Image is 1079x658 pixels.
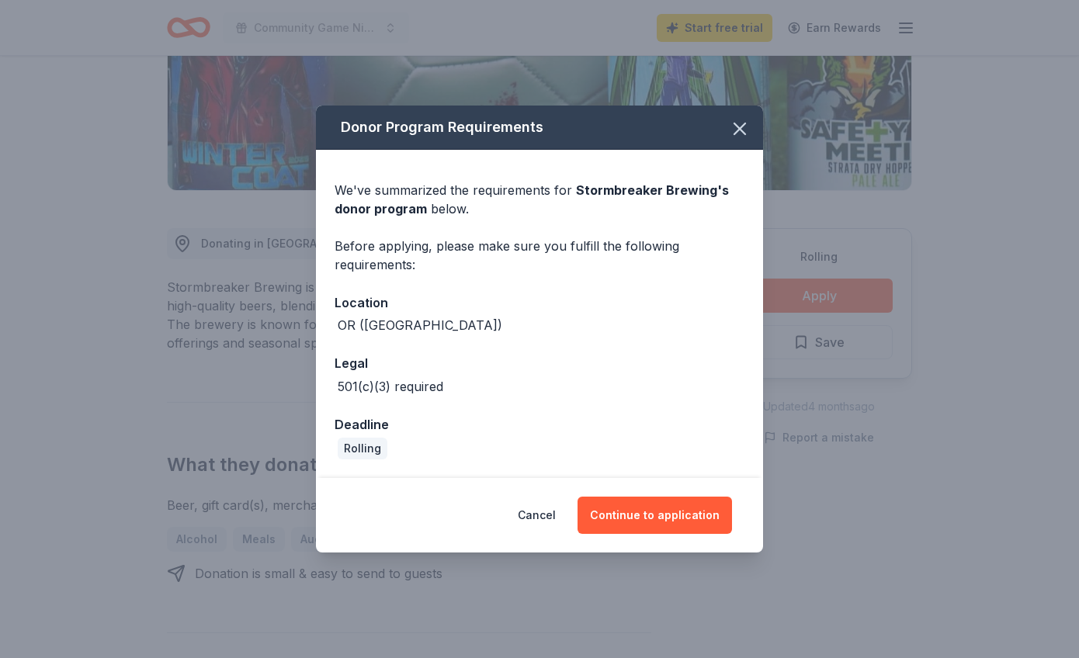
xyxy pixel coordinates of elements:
div: Legal [335,353,744,373]
div: 501(c)(3) required [338,377,443,396]
div: We've summarized the requirements for below. [335,181,744,218]
div: Rolling [338,438,387,459]
div: Before applying, please make sure you fulfill the following requirements: [335,237,744,274]
div: Deadline [335,414,744,435]
button: Continue to application [578,497,732,534]
div: Donor Program Requirements [316,106,763,150]
button: Cancel [518,497,556,534]
div: Location [335,293,744,313]
div: OR ([GEOGRAPHIC_DATA]) [338,316,502,334]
